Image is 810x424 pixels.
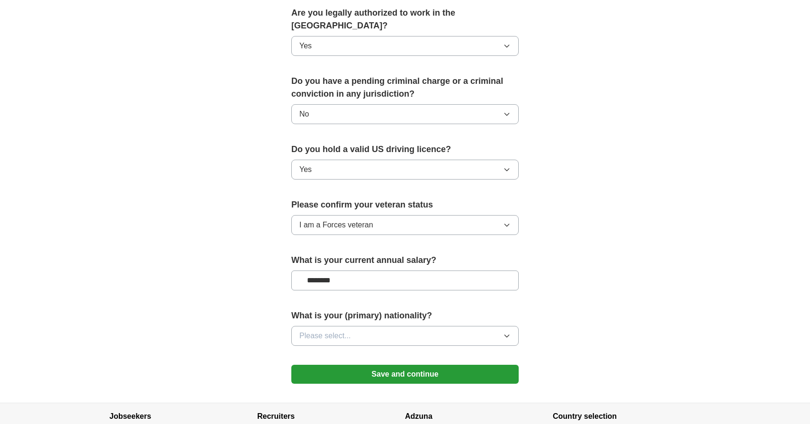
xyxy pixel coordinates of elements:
[291,326,519,346] button: Please select...
[291,7,519,32] label: Are you legally authorized to work in the [GEOGRAPHIC_DATA]?
[291,215,519,235] button: I am a Forces veteran
[291,160,519,180] button: Yes
[291,309,519,322] label: What is your (primary) nationality?
[299,219,373,231] span: I am a Forces veteran
[291,36,519,56] button: Yes
[291,104,519,124] button: No
[299,108,309,120] span: No
[299,330,351,342] span: Please select...
[299,40,312,52] span: Yes
[291,143,519,156] label: Do you hold a valid US driving licence?
[299,164,312,175] span: Yes
[291,254,519,267] label: What is your current annual salary?
[291,365,519,384] button: Save and continue
[291,198,519,211] label: Please confirm your veteran status
[291,75,519,100] label: Do you have a pending criminal charge or a criminal conviction in any jurisdiction?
